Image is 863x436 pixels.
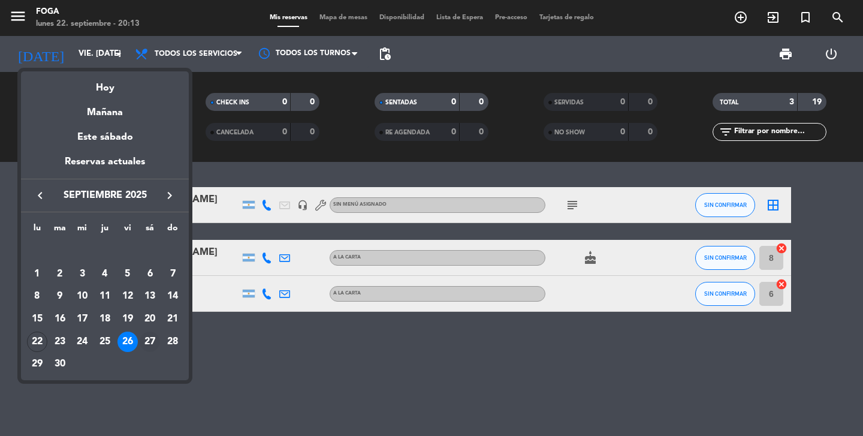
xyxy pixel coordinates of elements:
td: 30 de septiembre de 2025 [49,353,71,376]
div: 8 [27,286,47,306]
div: 25 [95,332,115,352]
div: 15 [27,309,47,329]
th: domingo [161,221,184,240]
div: 30 [50,354,70,374]
div: 21 [162,309,183,329]
div: 22 [27,332,47,352]
td: 8 de septiembre de 2025 [26,285,49,308]
td: 16 de septiembre de 2025 [49,308,71,330]
div: 18 [95,309,115,329]
td: 21 de septiembre de 2025 [161,308,184,330]
div: 23 [50,332,70,352]
td: 23 de septiembre de 2025 [49,330,71,353]
button: keyboard_arrow_right [159,188,180,203]
td: 12 de septiembre de 2025 [116,285,139,308]
td: 22 de septiembre de 2025 [26,330,49,353]
div: 6 [140,264,160,284]
td: 10 de septiembre de 2025 [71,285,93,308]
td: 19 de septiembre de 2025 [116,308,139,330]
td: 3 de septiembre de 2025 [71,263,93,285]
td: 15 de septiembre de 2025 [26,308,49,330]
th: sábado [139,221,162,240]
div: 16 [50,309,70,329]
div: Reservas actuales [21,154,189,179]
td: 11 de septiembre de 2025 [93,285,116,308]
div: 2 [50,264,70,284]
div: 27 [140,332,160,352]
i: keyboard_arrow_right [162,188,177,203]
td: 20 de septiembre de 2025 [139,308,162,330]
th: viernes [116,221,139,240]
td: 17 de septiembre de 2025 [71,308,93,330]
div: 13 [140,286,160,306]
th: miércoles [71,221,93,240]
div: Hoy [21,71,189,96]
i: keyboard_arrow_left [33,188,47,203]
div: 26 [117,332,138,352]
div: 3 [72,264,92,284]
td: 14 de septiembre de 2025 [161,285,184,308]
td: 28 de septiembre de 2025 [161,330,184,353]
td: 1 de septiembre de 2025 [26,263,49,285]
td: 27 de septiembre de 2025 [139,330,162,353]
div: 5 [117,264,138,284]
div: 24 [72,332,92,352]
div: 28 [162,332,183,352]
td: 25 de septiembre de 2025 [93,330,116,353]
div: 11 [95,286,115,306]
td: 13 de septiembre de 2025 [139,285,162,308]
td: 9 de septiembre de 2025 [49,285,71,308]
div: 19 [117,309,138,329]
th: martes [49,221,71,240]
td: 5 de septiembre de 2025 [116,263,139,285]
div: 7 [162,264,183,284]
div: 12 [117,286,138,306]
div: Mañana [21,96,189,121]
div: 1 [27,264,47,284]
th: lunes [26,221,49,240]
div: 29 [27,354,47,374]
td: 2 de septiembre de 2025 [49,263,71,285]
div: Este sábado [21,121,189,154]
td: SEP. [26,240,184,263]
td: 29 de septiembre de 2025 [26,353,49,376]
span: septiembre 2025 [51,188,159,203]
td: 6 de septiembre de 2025 [139,263,162,285]
th: jueves [93,221,116,240]
div: 10 [72,286,92,306]
td: 7 de septiembre de 2025 [161,263,184,285]
td: 26 de septiembre de 2025 [116,330,139,353]
div: 9 [50,286,70,306]
div: 17 [72,309,92,329]
div: 14 [162,286,183,306]
div: 4 [95,264,115,284]
button: keyboard_arrow_left [29,188,51,203]
td: 4 de septiembre de 2025 [93,263,116,285]
div: 20 [140,309,160,329]
td: 24 de septiembre de 2025 [71,330,93,353]
td: 18 de septiembre de 2025 [93,308,116,330]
